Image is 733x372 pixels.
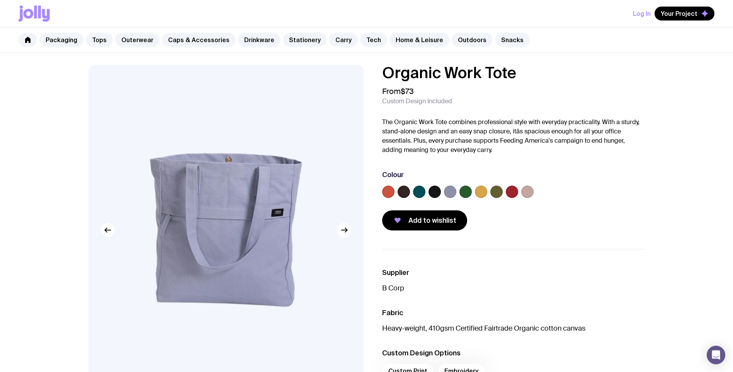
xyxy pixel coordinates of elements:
a: Caps & Accessories [162,33,236,47]
a: Home & Leisure [389,33,449,47]
button: Your Project [655,7,714,20]
a: Packaging [39,33,83,47]
p: The Organic Work Tote combines professional style with everyday practicality. With a sturdy, stan... [382,118,645,155]
a: Stationery [283,33,327,47]
span: Your Project [661,10,697,17]
p: B Corp [382,283,645,293]
div: Open Intercom Messenger [707,346,725,364]
button: Log In [633,7,651,20]
a: Outerwear [115,33,160,47]
a: Tech [360,33,387,47]
span: Custom Design Included [382,97,452,105]
a: Outdoors [452,33,493,47]
span: From [382,87,414,96]
a: Tops [86,33,113,47]
span: Add to wishlist [408,216,456,225]
h3: Fabric [382,308,645,317]
span: $73 [401,86,414,96]
h3: Custom Design Options [382,348,645,358]
a: Drinkware [238,33,281,47]
p: Heavy-weight, 410gsm Certified Fairtrade Organic cotton canvas [382,324,645,333]
button: Add to wishlist [382,210,467,230]
a: Carry [329,33,358,47]
a: Snacks [495,33,530,47]
h3: Supplier [382,268,645,277]
h1: Organic Work Tote [382,65,645,80]
h3: Colour [382,170,404,179]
